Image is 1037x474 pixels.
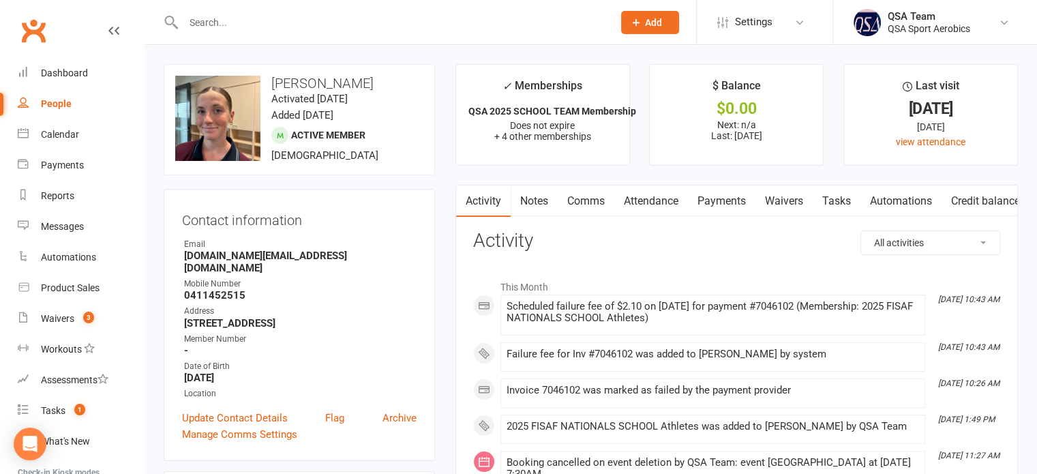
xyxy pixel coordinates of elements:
span: 3 [83,312,94,323]
a: Automations [18,242,144,273]
div: [DATE] [856,102,1005,116]
img: image1738618848.png [175,76,260,161]
i: ✓ [502,80,511,93]
div: Open Intercom Messenger [14,428,46,460]
h3: Activity [473,231,1000,252]
button: Add [621,11,679,34]
time: Activated [DATE] [271,93,348,105]
a: Waivers [755,186,813,217]
strong: QSA 2025 SCHOOL TEAM Membership [468,106,636,117]
h3: Contact information [182,207,417,228]
a: Flag [325,410,344,426]
a: Tasks 1 [18,396,144,426]
span: [DEMOGRAPHIC_DATA] [271,149,378,162]
a: Automations [860,186,942,217]
h3: [PERSON_NAME] [175,76,423,91]
div: Scheduled failure fee of $2.10 on [DATE] for payment #7046102 (Membership: 2025 FISAF NATIONALS S... [507,301,919,324]
a: Workouts [18,334,144,365]
div: Reports [41,190,74,201]
i: [DATE] 11:27 AM [938,451,1000,460]
a: Reports [18,181,144,211]
a: Clubworx [16,14,50,48]
div: People [41,98,72,109]
div: Dashboard [41,68,88,78]
strong: - [184,344,417,357]
div: Automations [41,252,96,263]
i: [DATE] 10:43 AM [938,342,1000,352]
span: Settings [735,7,772,38]
a: Archive [382,410,417,426]
div: Calendar [41,129,79,140]
div: Address [184,305,417,318]
a: Credit balance [942,186,1030,217]
div: QSA Team [888,10,970,23]
a: Attendance [614,186,688,217]
div: Waivers [41,313,74,324]
p: Next: n/a Last: [DATE] [662,119,811,141]
time: Added [DATE] [271,109,333,121]
a: view attendance [896,136,965,147]
span: 1 [74,404,85,415]
a: Comms [558,186,614,217]
a: What's New [18,426,144,457]
div: $0.00 [662,102,811,116]
div: Last visit [903,77,959,102]
i: [DATE] 10:26 AM [938,379,1000,388]
div: Mobile Number [184,278,417,291]
strong: [STREET_ADDRESS] [184,317,417,329]
span: + 4 other memberships [494,131,591,142]
div: 2025 FISAF NATIONALS SCHOOL Athletes was added to [PERSON_NAME] by QSA Team [507,421,919,432]
img: thumb_image1645967867.png [854,9,881,36]
div: Product Sales [41,282,100,293]
strong: [DOMAIN_NAME][EMAIL_ADDRESS][DOMAIN_NAME] [184,250,417,274]
div: Email [184,238,417,251]
a: Waivers 3 [18,303,144,334]
a: Dashboard [18,58,144,89]
a: Activity [456,186,511,217]
div: Location [184,387,417,400]
i: [DATE] 1:49 PM [938,415,995,424]
a: Payments [688,186,755,217]
div: Tasks [41,405,65,416]
a: People [18,89,144,119]
span: Active member [291,130,365,140]
div: Payments [41,160,84,171]
a: Product Sales [18,273,144,303]
div: Invoice 7046102 was marked as failed by the payment provider [507,385,919,396]
strong: 0411452515 [184,289,417,301]
span: Add [645,17,662,28]
div: Date of Birth [184,360,417,373]
strong: [DATE] [184,372,417,384]
div: Messages [41,221,84,232]
div: Workouts [41,344,82,355]
a: Manage Comms Settings [182,426,297,443]
a: Tasks [813,186,860,217]
div: $ Balance [712,77,761,102]
div: Assessments [41,374,108,385]
div: QSA Sport Aerobics [888,23,970,35]
a: Messages [18,211,144,242]
div: [DATE] [856,119,1005,134]
div: Memberships [502,77,582,102]
span: Does not expire [510,120,575,131]
a: Calendar [18,119,144,150]
a: Payments [18,150,144,181]
a: Update Contact Details [182,410,288,426]
div: Failure fee for Inv #7046102 was added to [PERSON_NAME] by system [507,349,919,360]
div: Member Number [184,333,417,346]
a: Assessments [18,365,144,396]
div: What's New [41,436,90,447]
i: [DATE] 10:43 AM [938,295,1000,304]
li: This Month [473,273,1000,295]
a: Notes [511,186,558,217]
input: Search... [179,13,603,32]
